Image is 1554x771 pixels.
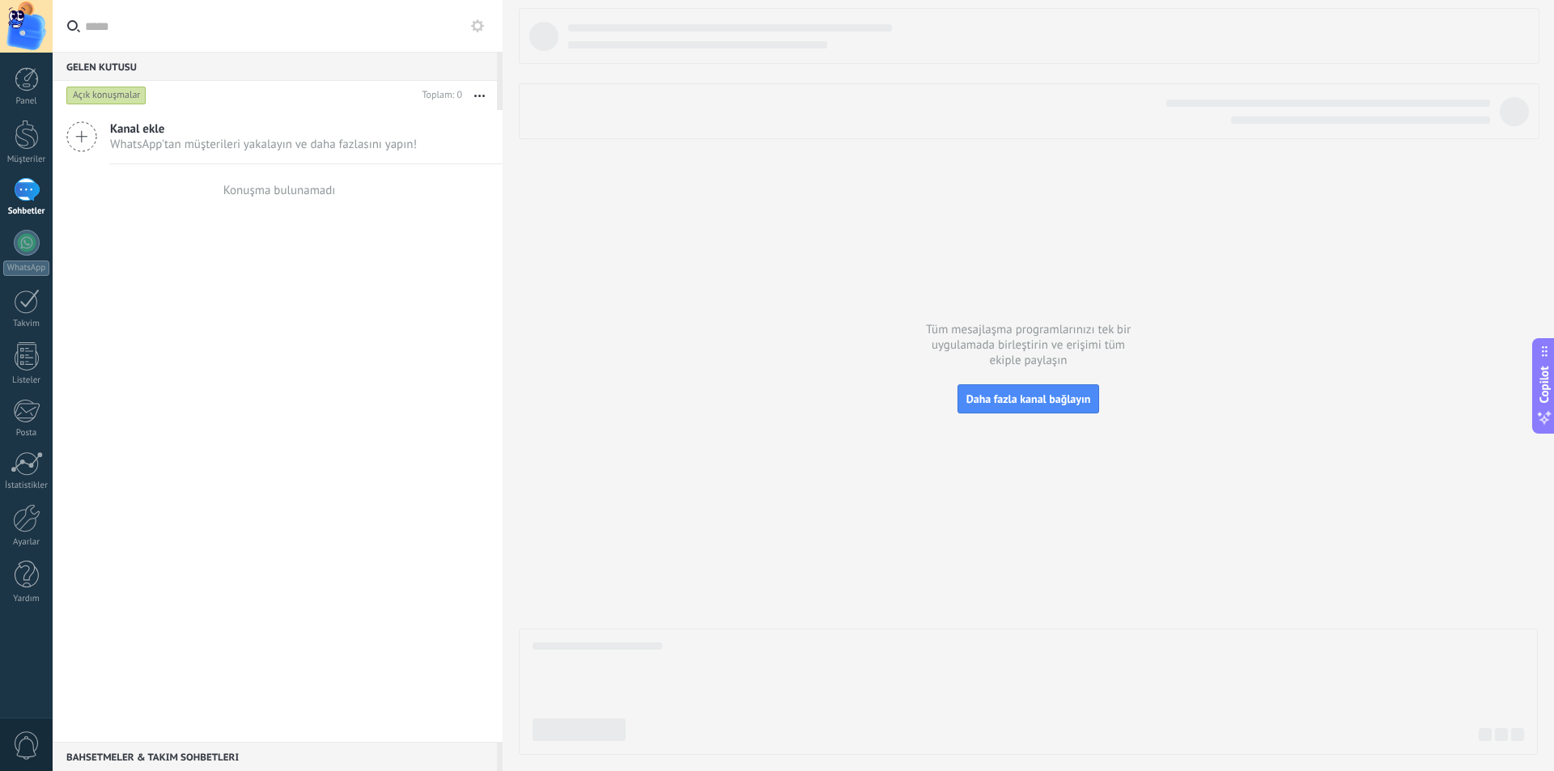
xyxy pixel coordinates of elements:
div: WhatsApp [3,261,49,276]
span: Copilot [1536,366,1552,403]
span: Daha fazla kanal bağlayın [966,392,1091,406]
div: Ayarlar [3,537,50,548]
button: Daha fazla kanal bağlayın [957,384,1100,413]
div: Sohbetler [3,206,50,217]
div: İstatistikler [3,481,50,491]
div: Toplam: 0 [415,87,462,104]
div: Listeler [3,375,50,386]
div: Yardım [3,594,50,604]
div: Konuşma bulunamadı [223,183,336,198]
span: WhatsApp'tan müşterileri yakalayın ve daha fazlasını yapın! [110,137,417,152]
div: Takvim [3,319,50,329]
div: Gelen Kutusu [53,52,497,81]
span: Kanal ekle [110,121,417,137]
div: Müşteriler [3,155,50,165]
div: Posta [3,428,50,438]
div: Panel [3,96,50,107]
div: Açık konuşmalar [66,86,146,105]
div: Bahsetmeler & Takım sohbetleri [53,742,497,771]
